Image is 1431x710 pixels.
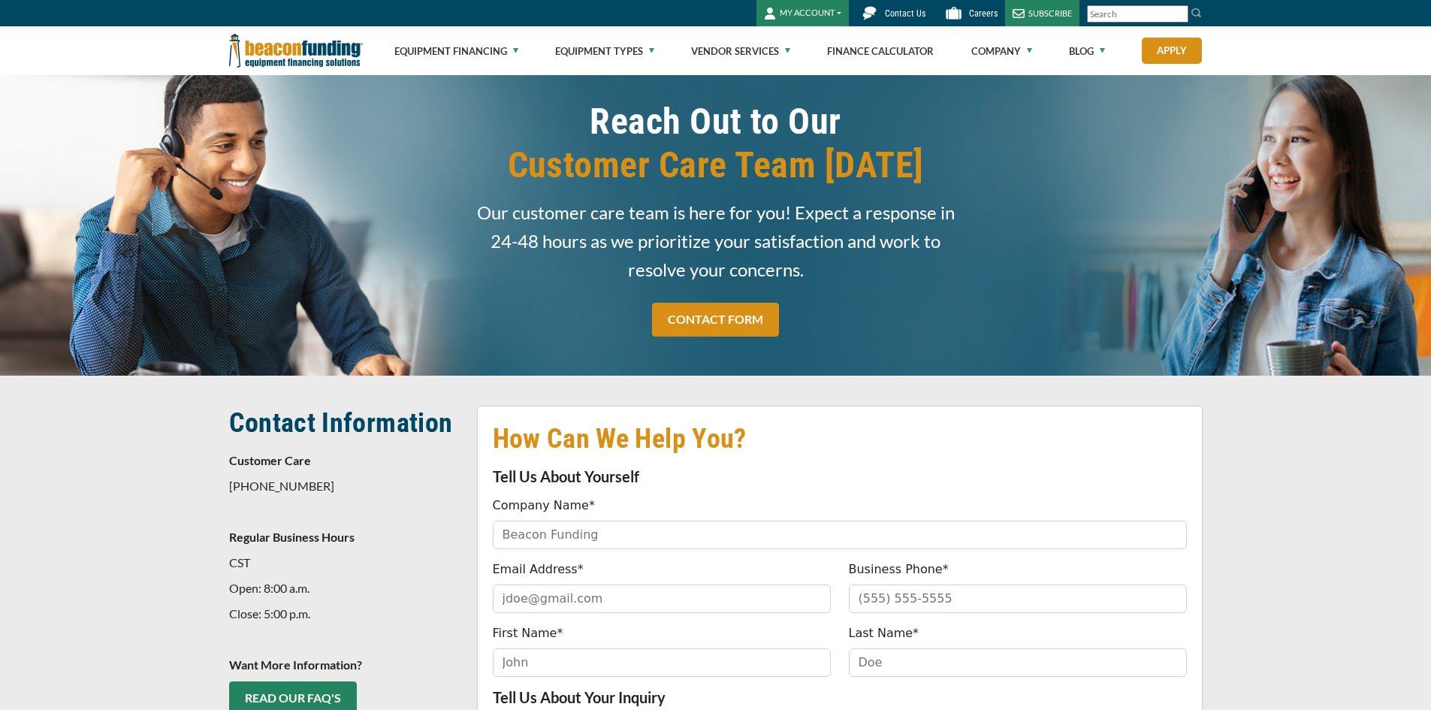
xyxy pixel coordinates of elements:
[493,585,831,613] input: jdoe@gmail.com
[394,27,518,75] a: Equipment Financing
[493,560,584,579] label: Email Address*
[493,521,1187,549] input: Beacon Funding
[229,657,362,672] strong: Want More Information?
[1142,38,1202,64] a: Apply
[1173,8,1185,20] a: Clear search text
[493,421,1187,456] h2: How Can We Help You?
[477,198,955,284] span: Our customer care team is here for you! Expect a response in 24-48 hours as we prioritize your sa...
[229,554,459,572] p: CST
[885,8,925,19] span: Contact Us
[477,100,955,187] h1: Reach Out to Our
[971,27,1032,75] a: Company
[849,560,949,579] label: Business Phone*
[691,27,790,75] a: Vendor Services
[1069,27,1105,75] a: Blog
[493,497,595,515] label: Company Name*
[849,585,1187,613] input: (555) 555-5555
[652,303,779,337] a: CONTACT FORM
[229,477,459,495] p: [PHONE_NUMBER]
[477,144,955,187] span: Customer Care Team [DATE]
[849,648,1187,677] input: Doe
[229,26,363,75] img: Beacon Funding Corporation logo
[493,624,563,642] label: First Name*
[229,453,311,467] strong: Customer Care
[229,406,459,440] h2: Contact Information
[1191,7,1203,19] img: Search
[493,688,1187,706] p: Tell Us About Your Inquiry
[229,579,459,597] p: Open: 8:00 a.m.
[827,27,934,75] a: Finance Calculator
[493,648,831,677] input: John
[555,27,654,75] a: Equipment Types
[1087,5,1188,23] input: Search
[969,8,998,19] span: Careers
[493,467,1187,485] p: Tell Us About Yourself
[229,530,355,544] strong: Regular Business Hours
[229,605,459,623] p: Close: 5:00 p.m.
[849,624,919,642] label: Last Name*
